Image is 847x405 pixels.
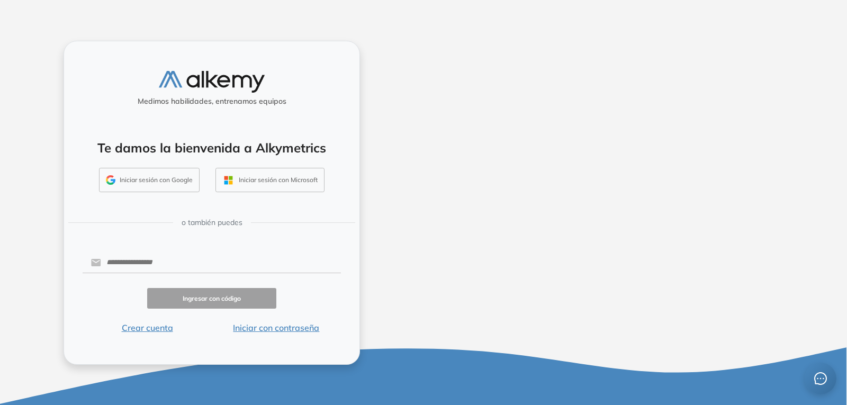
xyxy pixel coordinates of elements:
h4: Te damos la bienvenida a Alkymetrics [78,140,346,156]
span: o también puedes [182,217,242,228]
button: Iniciar con contraseña [212,321,341,334]
button: Iniciar sesión con Microsoft [215,168,325,192]
img: OUTLOOK_ICON [222,174,235,186]
img: GMAIL_ICON [106,175,115,185]
h5: Medimos habilidades, entrenamos equipos [68,97,355,106]
img: logo-alkemy [159,71,265,93]
button: Iniciar sesión con Google [99,168,200,192]
button: Crear cuenta [83,321,212,334]
button: Ingresar con código [147,288,276,309]
span: message [814,372,827,385]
